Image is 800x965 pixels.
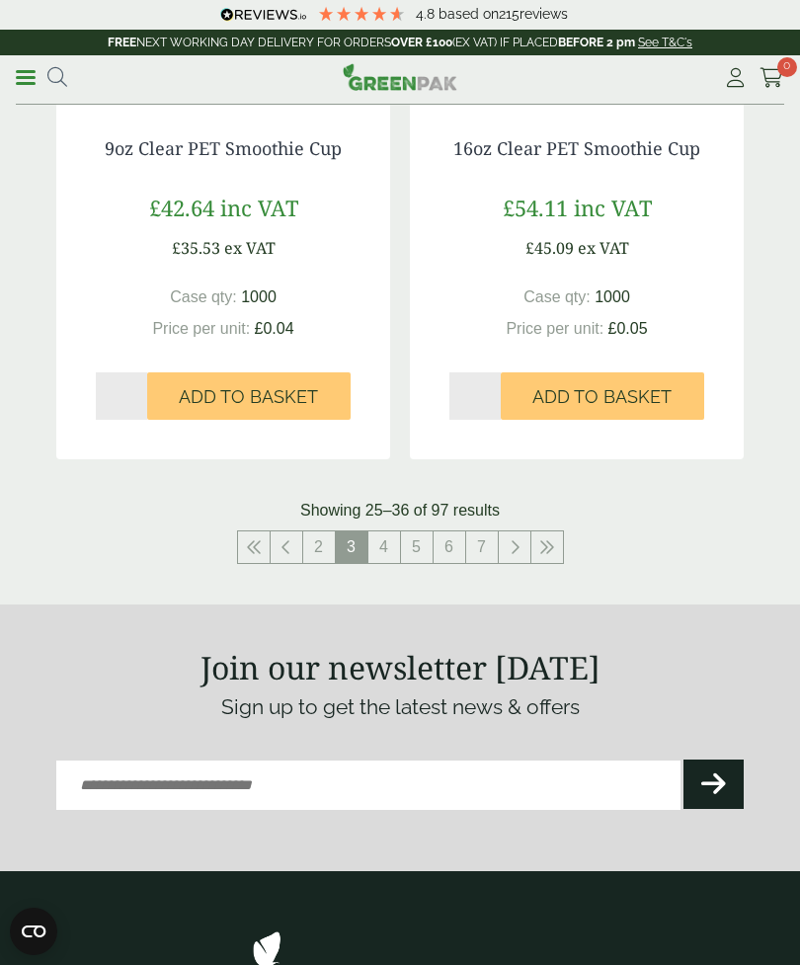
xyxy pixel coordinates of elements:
[149,193,214,222] span: £42.64
[574,193,652,222] span: inc VAT
[170,288,237,305] span: Case qty:
[453,136,700,160] a: 16oz Clear PET Smoothie Cup
[56,691,744,723] p: Sign up to get the latest news & offers
[152,320,250,337] span: Price per unit:
[401,531,433,563] a: 5
[391,36,452,49] strong: OVER £100
[179,386,318,408] span: Add to Basket
[503,193,568,222] span: £54.11
[608,320,648,337] span: £0.05
[466,531,498,563] a: 7
[638,36,692,49] a: See T&C's
[303,531,335,563] a: 2
[317,5,406,23] div: 4.79 Stars
[434,531,465,563] a: 6
[760,63,784,93] a: 0
[760,68,784,88] i: Cart
[501,372,704,420] button: Add to Basket
[532,386,672,408] span: Add to Basket
[343,63,457,91] img: GreenPak Supplies
[10,908,57,955] button: Open CMP widget
[108,36,136,49] strong: FREE
[439,6,499,22] span: Based on
[200,646,600,688] strong: Join our newsletter [DATE]
[255,320,294,337] span: £0.04
[777,57,797,77] span: 0
[336,531,367,563] span: 3
[105,136,342,160] a: 9oz Clear PET Smoothie Cup
[525,237,574,259] span: £45.09
[220,193,298,222] span: inc VAT
[300,499,500,523] p: Showing 25–36 of 97 results
[147,372,351,420] button: Add to Basket
[523,288,591,305] span: Case qty:
[723,68,748,88] i: My Account
[499,6,520,22] span: 215
[172,237,220,259] span: £35.53
[558,36,635,49] strong: BEFORE 2 pm
[520,6,568,22] span: reviews
[224,237,276,259] span: ex VAT
[368,531,400,563] a: 4
[595,288,630,305] span: 1000
[220,8,306,22] img: REVIEWS.io
[416,6,439,22] span: 4.8
[578,237,629,259] span: ex VAT
[241,288,277,305] span: 1000
[506,320,603,337] span: Price per unit:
